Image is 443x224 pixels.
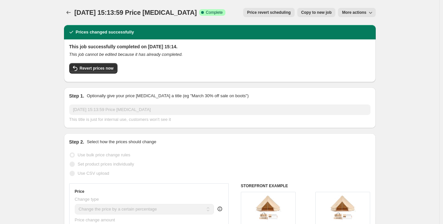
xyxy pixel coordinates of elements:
[87,139,156,145] p: Select how the prices should change
[69,93,84,99] h2: Step 1.
[69,139,84,145] h2: Step 2.
[342,10,366,15] span: More actions
[75,217,115,222] span: Price change amount
[301,10,332,15] span: Copy to new job
[74,9,197,16] span: [DATE] 15:13:59 Price [MEDICAL_DATA]
[69,117,171,122] span: This title is just for internal use, customers won't see it
[78,162,134,167] span: Set product prices individually
[80,66,114,71] span: Revert prices now
[243,8,295,17] button: Price revert scheduling
[87,93,248,99] p: Optionally give your price [MEDICAL_DATA] a title (eg "March 30% off sale on boots")
[338,8,375,17] button: More actions
[69,43,370,50] h2: This job successfully completed on [DATE] 15:14.
[330,195,356,222] img: 61a_zo6aUqL._AC_SL1500_80x.jpg
[64,8,73,17] button: Price change jobs
[255,195,281,222] img: 61a_zo6aUqL._AC_SL1500_80x.jpg
[69,63,117,74] button: Revert prices now
[75,189,84,194] h3: Price
[69,104,370,115] input: 30% off holiday sale
[78,171,109,176] span: Use CSV upload
[206,10,222,15] span: Complete
[241,183,370,189] h6: STOREFRONT EXAMPLE
[69,52,183,57] i: This job cannot be edited because it has already completed.
[247,10,291,15] span: Price revert scheduling
[78,152,130,157] span: Use bulk price change rules
[76,29,134,35] h2: Prices changed successfully
[217,206,223,212] div: help
[297,8,336,17] button: Copy to new job
[75,197,99,202] span: Change type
